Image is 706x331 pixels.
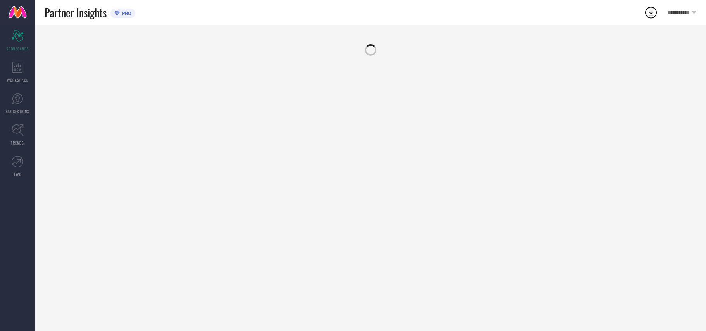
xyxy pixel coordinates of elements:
[6,109,29,114] span: SUGGESTIONS
[45,5,107,21] span: Partner Insights
[11,140,24,146] span: TRENDS
[14,171,21,177] span: FWD
[7,77,28,83] span: WORKSPACE
[6,46,29,52] span: SCORECARDS
[120,10,131,16] span: PRO
[644,5,658,19] div: Open download list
